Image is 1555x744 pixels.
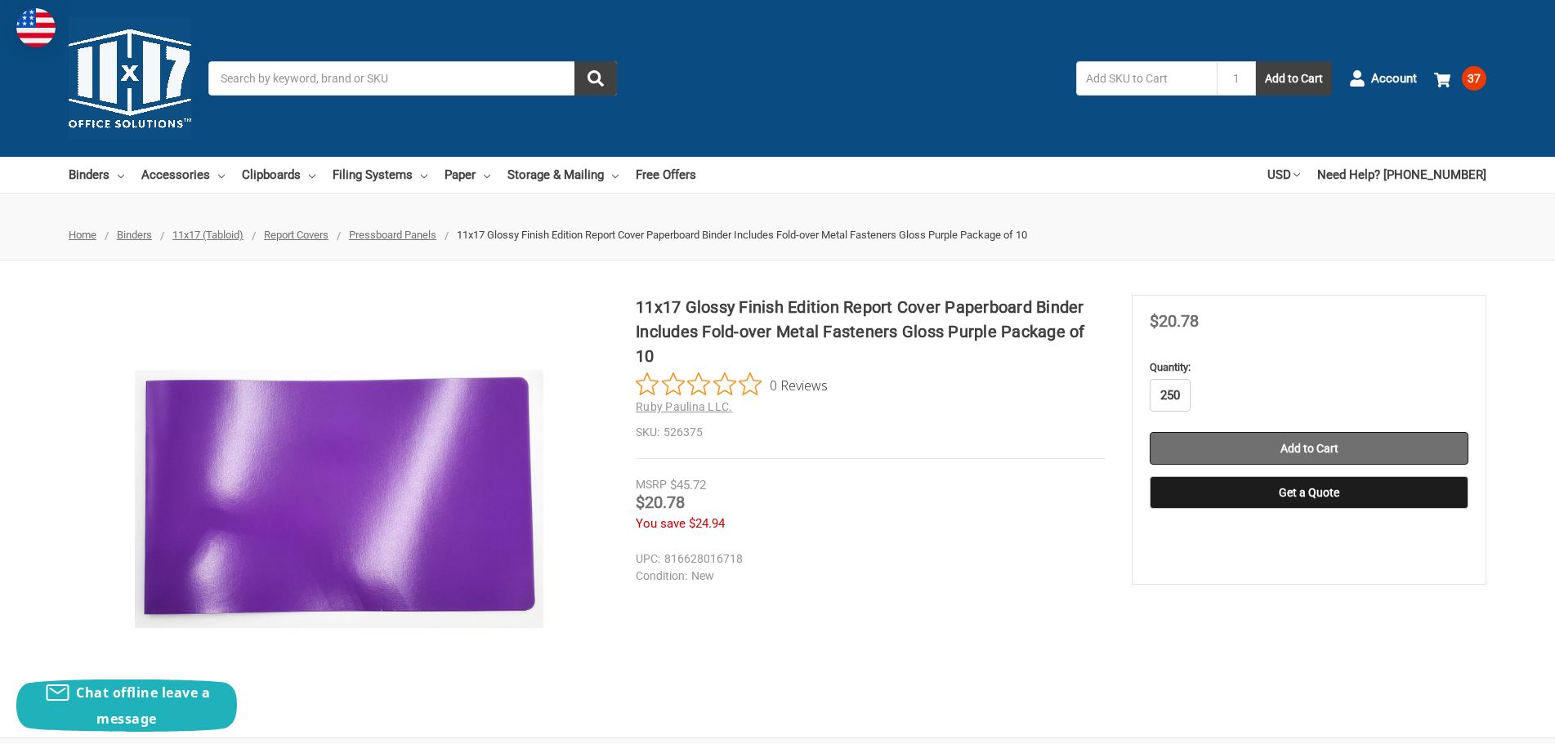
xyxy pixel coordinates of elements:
[636,424,1105,441] dd: 526375
[117,229,152,241] a: Binders
[636,476,667,493] div: MSRP
[670,478,706,492] span: $45.72
[1150,432,1468,465] input: Add to Cart
[16,679,237,732] button: Chat offline leave a message
[770,372,828,397] span: 0 Reviews
[636,550,1097,568] dd: 816628016718
[636,516,686,531] span: You save
[242,157,315,193] a: Clipboards
[1150,359,1468,376] label: Quantity:
[69,229,96,241] a: Home
[1150,476,1468,509] button: Get a Quote
[636,295,1105,368] h1: 11x17 Glossy Finish Edition Report Cover Paperboard Binder Includes Fold-over Metal Fasteners Glo...
[507,157,619,193] a: Storage & Mailing
[1150,311,1199,331] span: $20.78
[1256,61,1332,96] button: Add to Cart
[1349,57,1417,100] a: Account
[76,684,210,728] span: Chat offline leave a message
[16,8,56,47] img: duty and tax information for United States
[349,229,436,241] a: Pressboard Panels
[141,157,225,193] a: Accessories
[333,157,427,193] a: Filing Systems
[445,157,490,193] a: Paper
[636,492,685,512] span: $20.78
[636,568,1097,585] dd: New
[172,229,244,241] a: 11x17 (Tabloid)
[1317,157,1486,193] a: Need Help? [PHONE_NUMBER]
[1076,61,1217,96] input: Add SKU to Cart
[636,400,732,413] a: Ruby Paulina LLC.
[636,568,687,585] dt: Condition:
[264,229,328,241] a: Report Covers
[1371,69,1417,88] span: Account
[135,370,543,628] img: 11x17 Glossy Finish Edition Report Cover Paperboard Binder Includes Fold-over Metal Fasteners Glo...
[457,229,1027,241] span: 11x17 Glossy Finish Edition Report Cover Paperboard Binder Includes Fold-over Metal Fasteners Glo...
[1434,57,1486,100] a: 37
[208,61,617,96] input: Search by keyword, brand or SKU
[689,516,725,531] span: $24.94
[69,17,191,140] img: 11x17.com
[1462,66,1486,91] span: 37
[636,550,660,568] dt: UPC:
[1267,157,1300,193] a: USD
[69,157,124,193] a: Binders
[636,372,828,397] button: Rated 0 out of 5 stars from 0 reviews. Jump to reviews.
[636,157,696,193] a: Free Offers
[636,424,659,441] dt: SKU:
